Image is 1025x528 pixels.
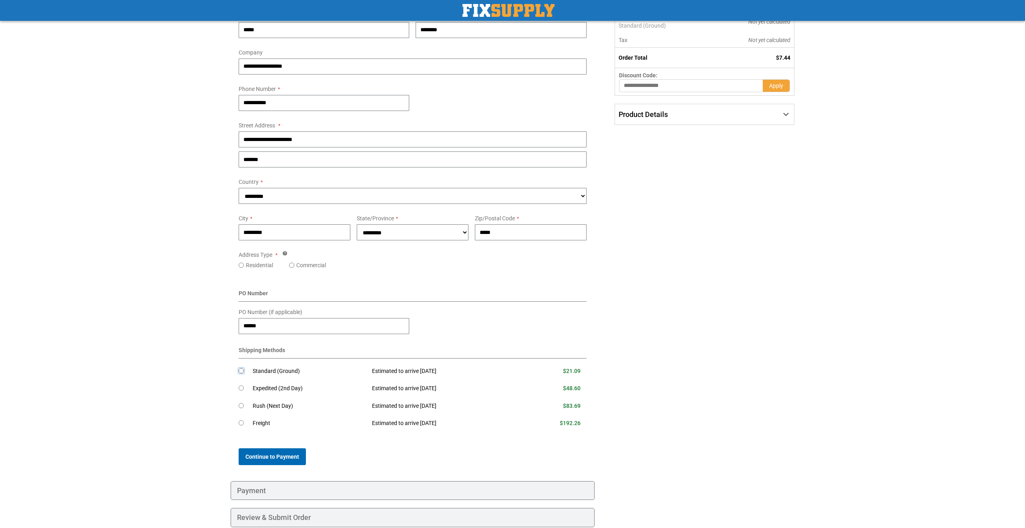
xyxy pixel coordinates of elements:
[253,415,366,432] td: Freight
[619,72,657,79] span: Discount Code:
[748,18,790,25] span: Not yet calculated
[231,508,595,527] div: Review & Submit Order
[462,4,555,17] img: Fix Industrial Supply
[239,252,272,258] span: Address Type
[776,54,790,61] span: $7.44
[239,122,275,129] span: Street Address
[619,110,668,119] span: Product Details
[563,368,581,374] span: $21.09
[619,54,647,61] strong: Order Total
[253,363,366,380] td: Standard (Ground)
[239,448,306,465] button: Continue to Payment
[239,49,263,56] span: Company
[246,261,273,269] label: Residential
[239,215,248,222] span: City
[239,346,587,359] div: Shipping Methods
[366,415,521,432] td: Estimated to arrive [DATE]
[763,79,790,92] button: Apply
[239,289,587,302] div: PO Number
[253,397,366,415] td: Rush (Next Day)
[563,403,581,409] span: $83.69
[748,37,790,43] span: Not yet calculated
[366,397,521,415] td: Estimated to arrive [DATE]
[560,420,581,426] span: $192.26
[231,481,595,500] div: Payment
[366,363,521,380] td: Estimated to arrive [DATE]
[253,380,366,397] td: Expedited (2nd Day)
[563,385,581,391] span: $48.60
[462,4,555,17] a: store logo
[615,33,709,48] th: Tax
[475,215,515,222] span: Zip/Postal Code
[239,179,259,185] span: Country
[239,86,276,92] span: Phone Number
[296,261,326,269] label: Commercial
[357,215,394,222] span: State/Province
[619,22,705,30] span: Standard (Ground)
[245,453,299,460] span: Continue to Payment
[769,83,783,89] span: Apply
[239,309,302,315] span: PO Number (if applicable)
[366,380,521,397] td: Estimated to arrive [DATE]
